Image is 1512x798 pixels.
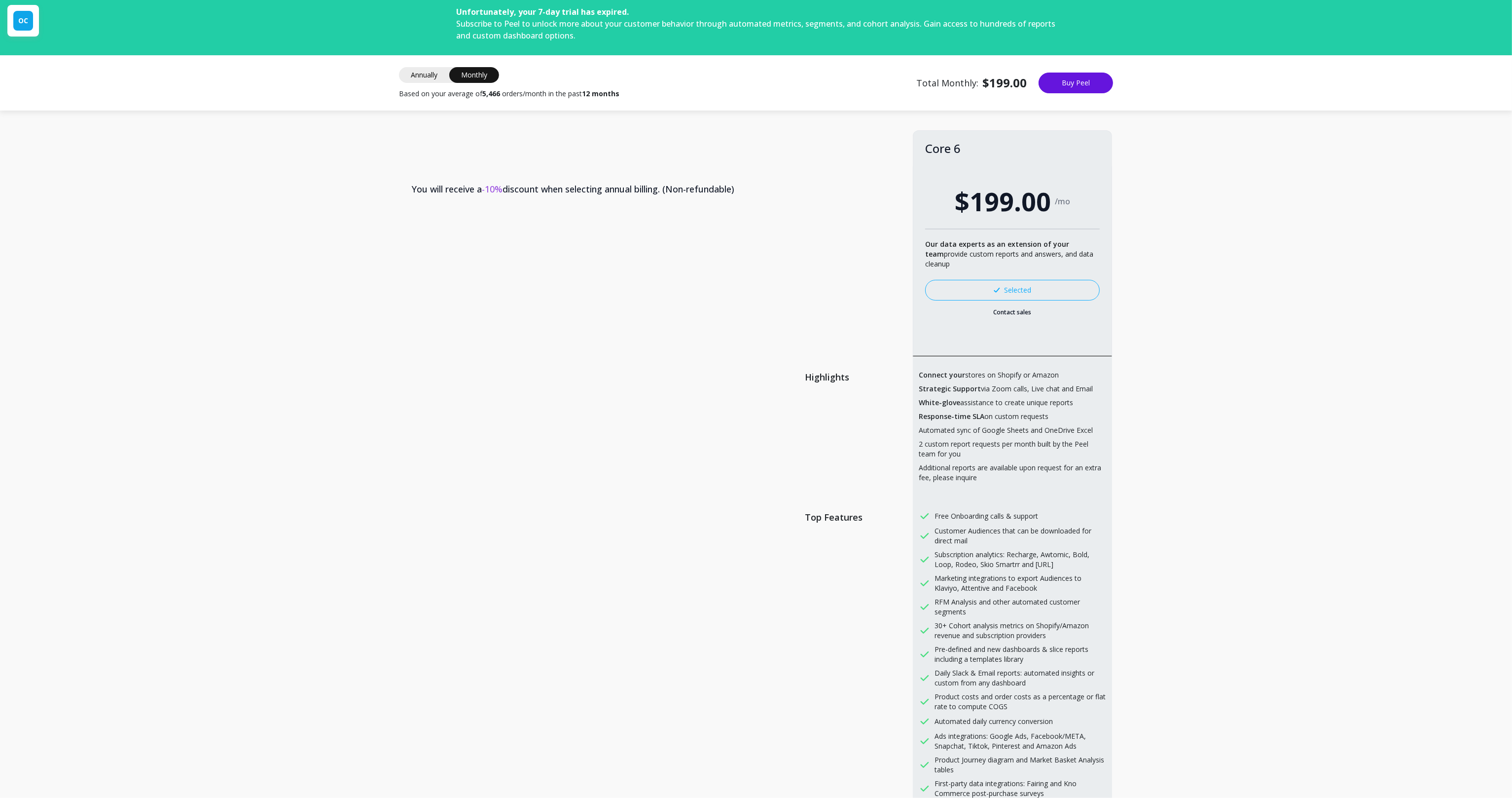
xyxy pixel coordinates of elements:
[935,597,1106,617] span: RFM Analysis and other automated customer segments
[919,398,960,407] b: White-glove
[919,439,1106,459] span: 2 custom report requests per month built by the Peel team for you
[935,692,1106,712] span: Product costs and order costs as a percentage or flat rate to compute COGS
[935,755,1106,775] span: Product Journey diagram and Market Basket Analysis tables
[935,550,1106,570] span: Subscription analytics: Recharge, Awtomic, Bold, Loop, Rodeo, Skio Smartrr and [URL]
[919,370,1059,380] span: stores on Shopify or Amazon
[919,398,1073,408] span: assistance to create unique reports
[919,384,1093,394] span: via Zoom calls, Live chat and Email
[935,731,1106,751] span: Ads integrations: Google Ads, Facebook/META, Snapchat, Tiktok, Pinterest and Amazon Ads
[955,182,1051,221] span: $199.00
[935,621,1106,641] span: 30+ Cohort analysis metrics on Shopify/Amazon revenue and subscription providers
[399,67,449,83] span: Annually
[935,717,1053,726] span: Automated daily currency conversion
[925,143,1100,154] div: Core 6
[799,356,913,496] span: Highlights
[582,89,619,98] b: 12 months
[994,285,1031,295] div: Selected
[935,573,1106,593] span: Marketing integrations to export Audiences to Klaviyo, Attentive and Facebook
[919,463,1106,483] span: Additional reports are available upon request for an extra fee, please inquire
[925,239,1093,268] span: provide custom reports and answers, and data cleanup
[935,526,1106,546] span: Customer Audiences that can be downloaded for direct mail
[935,668,1106,688] span: Daily Slack & Email reports: automated insights or custom from any dashboard
[1039,73,1113,93] button: Buy Peel
[482,89,500,98] b: 5,466
[994,288,1000,293] img: svg+xml;base64,PHN2ZyB3aWR0aD0iMTMiIGhlaWdodD0iMTAiIHZpZXdCb3g9IjAgMCAxMyAxMCIgZmlsbD0ibm9uZSIgeG...
[982,75,1027,91] b: $199.00
[399,89,619,99] span: Based on your average of orders/month in the past
[456,6,629,17] span: Unfortunately, your 7-day trial has expired.
[919,370,965,380] b: Connect your
[919,425,1093,435] span: Automated sync of Google Sheets and OneDrive Excel
[925,239,1069,259] b: Our data experts as an extension of your team
[449,67,499,83] span: Monthly
[925,308,1100,316] a: Contact sales
[456,18,1055,41] span: Subscribe to Peel to unlock more about your customer behavior through automated metrics, segments...
[1055,196,1070,206] span: /mo
[919,412,1048,421] span: on custom requests
[935,645,1106,664] span: Pre-defined and new dashboards & slice reports including a templates library
[482,183,503,195] span: -10%
[935,511,1038,521] span: Free Onboarding calls & support
[916,75,1027,91] span: Total Monthly:
[919,412,984,421] b: Response-time SLA
[400,166,913,212] th: You will receive a discount when selecting annual billing. (Non-refundable)
[18,16,28,26] span: OC
[919,384,981,393] b: Strategic Support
